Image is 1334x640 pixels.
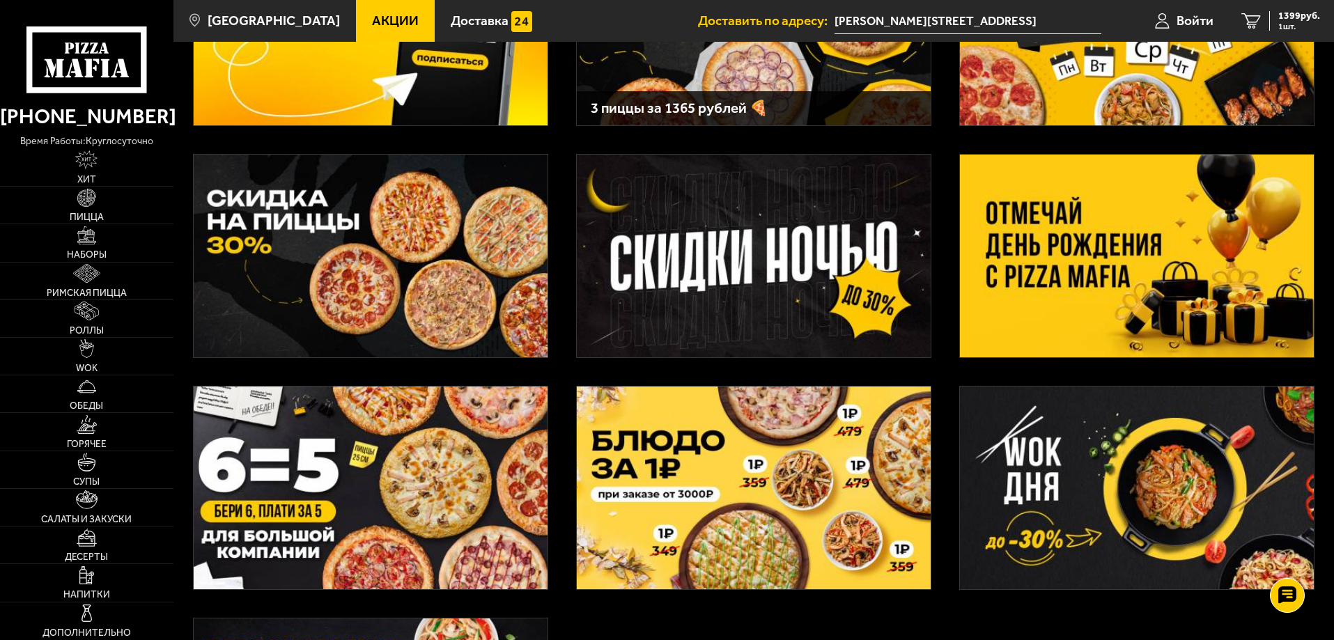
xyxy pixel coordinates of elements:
[70,212,104,222] span: Пицца
[511,11,532,32] img: 15daf4d41897b9f0e9f617042186c801.svg
[835,8,1101,34] input: Ваш адрес доставки
[372,14,419,27] span: Акции
[1278,11,1320,21] span: 1399 руб.
[67,439,107,449] span: Горячее
[451,14,509,27] span: Доставка
[1278,22,1320,31] span: 1 шт.
[70,326,104,336] span: Роллы
[67,250,107,260] span: Наборы
[65,552,108,562] span: Десерты
[1177,14,1213,27] span: Войти
[835,8,1101,34] span: Казанская площадь, 2
[698,14,835,27] span: Доставить по адресу:
[77,175,96,185] span: Хит
[41,515,132,524] span: Салаты и закуски
[208,14,340,27] span: [GEOGRAPHIC_DATA]
[591,101,917,116] h3: 3 пиццы за 1365 рублей 🍕
[63,590,110,600] span: Напитки
[76,364,98,373] span: WOK
[70,401,103,411] span: Обеды
[73,477,100,487] span: Супы
[47,288,127,298] span: Римская пицца
[42,628,131,638] span: Дополнительно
